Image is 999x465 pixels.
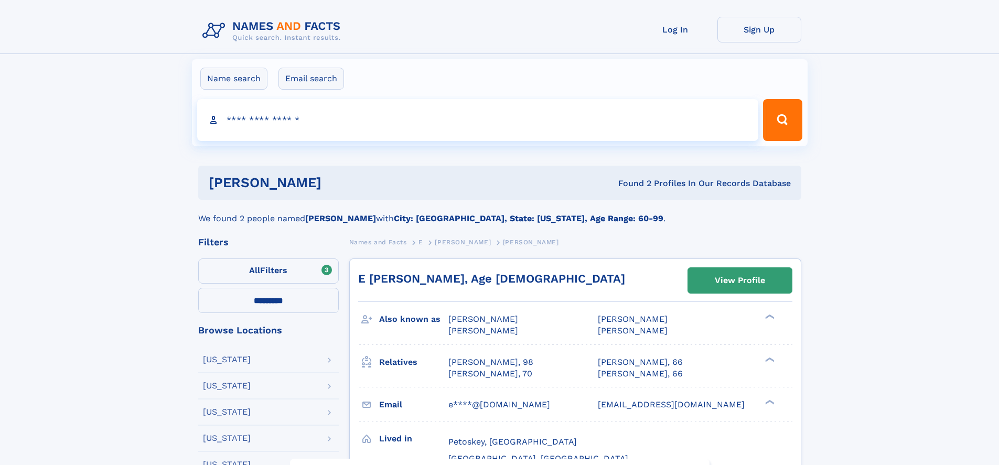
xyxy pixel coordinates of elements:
[379,396,448,414] h3: Email
[305,213,376,223] b: [PERSON_NAME]
[470,178,791,189] div: Found 2 Profiles In Our Records Database
[448,314,518,324] span: [PERSON_NAME]
[435,239,491,246] span: [PERSON_NAME]
[418,235,423,248] a: E
[598,326,668,336] span: [PERSON_NAME]
[203,355,251,364] div: [US_STATE]
[379,310,448,328] h3: Also known as
[358,272,625,285] a: E [PERSON_NAME], Age [DEMOGRAPHIC_DATA]
[448,356,533,368] a: [PERSON_NAME], 98
[715,268,765,293] div: View Profile
[197,99,759,141] input: search input
[198,17,349,45] img: Logo Names and Facts
[200,68,267,90] label: Name search
[198,200,801,225] div: We found 2 people named with .
[762,313,775,320] div: ❯
[688,268,792,293] a: View Profile
[198,237,339,247] div: Filters
[418,239,423,246] span: E
[598,399,745,409] span: [EMAIL_ADDRESS][DOMAIN_NAME]
[763,99,802,141] button: Search Button
[249,265,260,275] span: All
[598,368,683,380] a: [PERSON_NAME], 66
[203,382,251,390] div: [US_STATE]
[503,239,559,246] span: [PERSON_NAME]
[598,314,668,324] span: [PERSON_NAME]
[448,326,518,336] span: [PERSON_NAME]
[633,17,717,42] a: Log In
[379,430,448,448] h3: Lived in
[762,356,775,363] div: ❯
[448,437,577,447] span: Petoskey, [GEOGRAPHIC_DATA]
[394,213,663,223] b: City: [GEOGRAPHIC_DATA], State: [US_STATE], Age Range: 60-99
[203,408,251,416] div: [US_STATE]
[435,235,491,248] a: [PERSON_NAME]
[448,453,628,463] span: [GEOGRAPHIC_DATA], [GEOGRAPHIC_DATA]
[349,235,407,248] a: Names and Facts
[717,17,801,42] a: Sign Up
[198,326,339,335] div: Browse Locations
[209,176,470,189] h1: [PERSON_NAME]
[198,258,339,284] label: Filters
[278,68,344,90] label: Email search
[379,353,448,371] h3: Relatives
[762,398,775,405] div: ❯
[448,368,532,380] a: [PERSON_NAME], 70
[598,356,683,368] a: [PERSON_NAME], 66
[203,434,251,442] div: [US_STATE]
